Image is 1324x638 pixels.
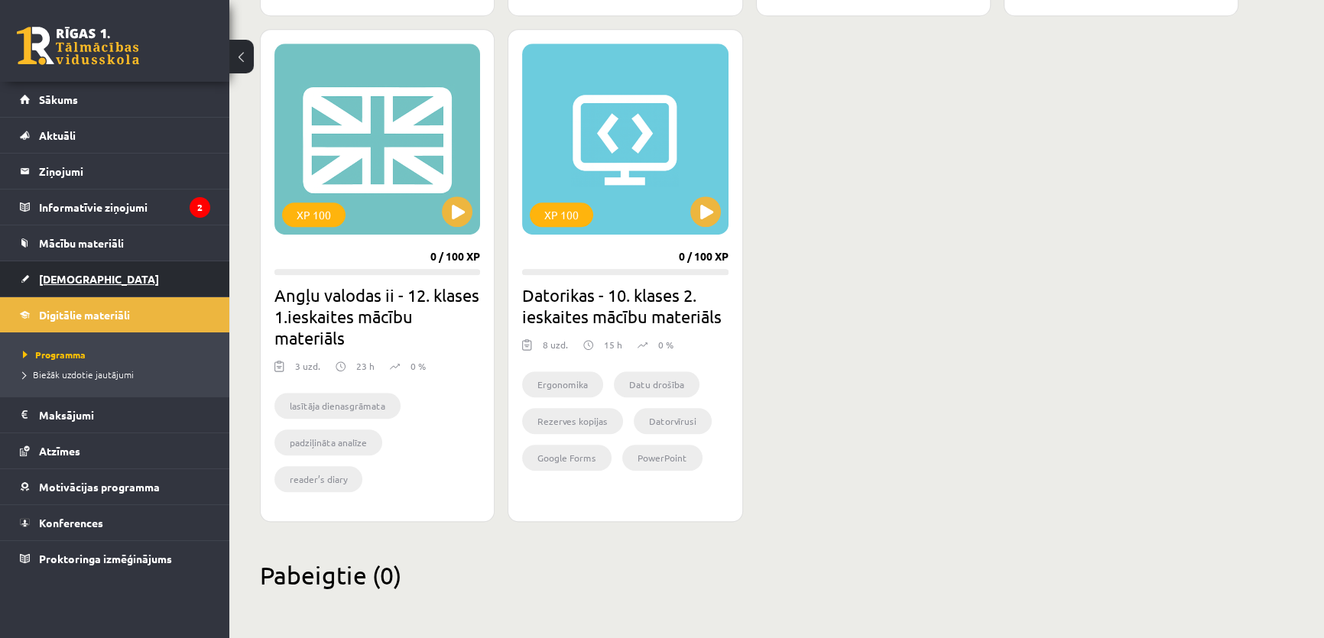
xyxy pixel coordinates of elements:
[20,433,210,468] a: Atzīmes
[260,560,1238,590] h2: Pabeigtie (0)
[274,393,401,419] li: lasītāja dienasgrāmata
[190,197,210,218] i: 2
[411,359,426,373] p: 0 %
[39,189,210,225] legend: Informatīvie ziņojumi
[39,552,172,565] span: Proktoringa izmēģinājums
[20,297,210,332] a: Digitālie materiāli
[20,225,210,261] a: Mācību materiāli
[522,284,728,327] h2: Datorikas - 10. klases 2. ieskaites mācību materiāls
[39,397,210,432] legend: Maksājumi
[530,202,593,227] div: XP 100
[614,371,699,397] li: Datu drošība
[20,154,210,189] a: Ziņojumi
[20,541,210,576] a: Proktoringa izmēģinājums
[522,371,603,397] li: Ergonomika
[39,92,78,106] span: Sākums
[20,469,210,504] a: Motivācijas programma
[39,236,124,250] span: Mācību materiāli
[20,189,210,225] a: Informatīvie ziņojumi2
[604,338,622,351] p: 15 h
[356,359,375,373] p: 23 h
[39,128,76,142] span: Aktuāli
[20,82,210,117] a: Sākums
[23,368,214,381] a: Biežāk uzdotie jautājumi
[23,348,214,361] a: Programma
[20,397,210,432] a: Maksājumi
[39,308,130,322] span: Digitālie materiāli
[20,505,210,540] a: Konferences
[20,118,210,153] a: Aktuāli
[522,408,623,434] li: Rezerves kopijas
[39,154,210,189] legend: Ziņojumi
[39,516,103,530] span: Konferences
[23,368,134,381] span: Biežāk uzdotie jautājumi
[658,338,673,351] p: 0 %
[23,348,86,361] span: Programma
[39,444,80,458] span: Atzīmes
[39,480,160,494] span: Motivācijas programma
[39,272,159,286] span: [DEMOGRAPHIC_DATA]
[274,429,382,455] li: padziļināta analīze
[634,408,712,434] li: Datorvīrusi
[522,445,612,471] li: Google Forms
[622,445,703,471] li: PowerPoint
[282,202,346,227] div: XP 100
[20,261,210,296] a: [DEMOGRAPHIC_DATA]
[274,466,362,492] li: reader’s diary
[295,359,320,382] div: 3 uzd.
[274,284,480,348] h2: Angļu valodas ii - 12. klases 1.ieskaites mācību materiāls
[17,27,139,65] a: Rīgas 1. Tālmācības vidusskola
[543,338,568,361] div: 8 uzd.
